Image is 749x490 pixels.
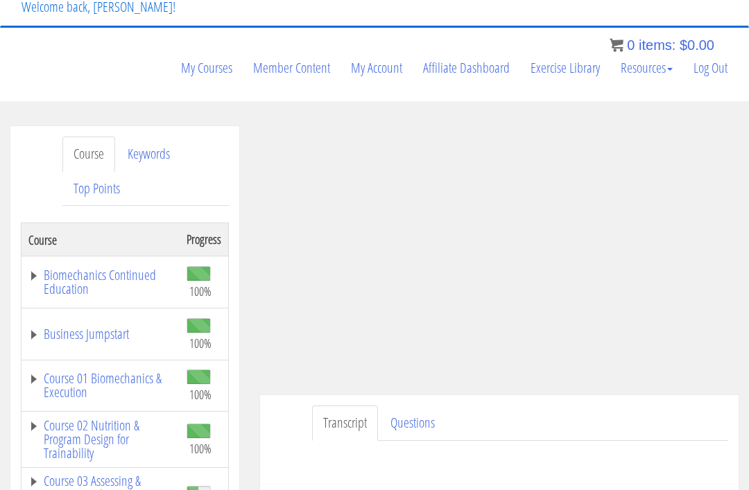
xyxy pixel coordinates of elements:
[62,137,115,172] a: Course
[413,35,520,101] a: Affiliate Dashboard
[28,327,173,341] a: Business Jumpstart
[243,35,341,101] a: Member Content
[171,35,243,101] a: My Courses
[683,35,738,101] a: Log Out
[379,405,446,441] a: Questions
[28,419,173,460] a: Course 02 Nutrition & Program Design for Trainability
[117,137,181,172] a: Keywords
[639,37,675,53] span: items:
[341,35,413,101] a: My Account
[610,35,683,101] a: Resources
[28,268,173,296] a: Biomechanics Continued Education
[28,371,173,399] a: Course 01 Biomechanics & Execution
[610,37,714,53] a: 0 items: $0.00
[62,171,131,207] a: Top Points
[627,37,635,53] span: 0
[189,441,212,456] span: 100%
[312,405,378,441] a: Transcript
[520,35,610,101] a: Exercise Library
[21,223,180,256] th: Course
[189,335,212,351] span: 100%
[610,38,623,52] img: icon11.png
[189,387,212,402] span: 100%
[180,223,229,256] th: Progress
[680,37,714,53] bdi: 0.00
[189,283,212,299] span: 100%
[680,37,687,53] span: $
